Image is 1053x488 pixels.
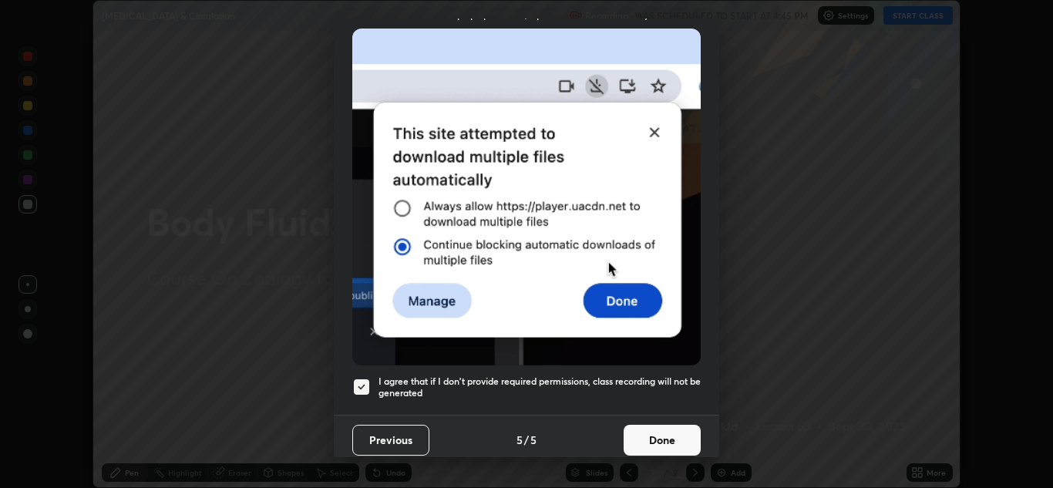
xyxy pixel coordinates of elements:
h4: 5 [530,432,537,448]
h5: I agree that if I don't provide required permissions, class recording will not be generated [378,375,701,399]
button: Previous [352,425,429,456]
h4: / [524,432,529,448]
button: Done [624,425,701,456]
img: downloads-permission-blocked.gif [352,29,701,365]
h4: 5 [516,432,523,448]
